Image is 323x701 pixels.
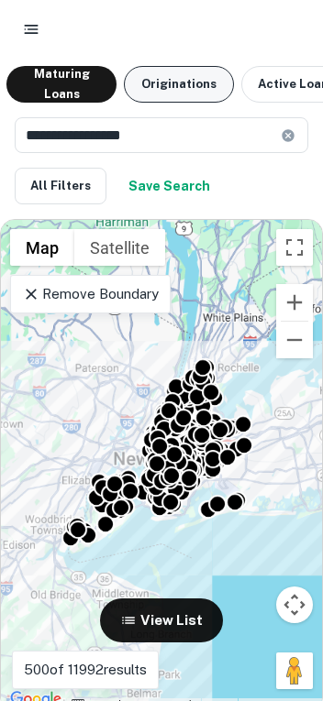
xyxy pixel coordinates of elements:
[74,229,165,266] button: Show satellite imagery
[276,322,313,358] button: Zoom out
[10,229,74,266] button: Show street map
[276,284,313,321] button: Zoom in
[22,283,159,305] p: Remove Boundary
[231,554,323,642] iframe: Chat Widget
[121,168,217,204] button: Save your search to get updates of matches that match your search criteria.
[100,598,223,642] button: View List
[276,652,313,689] button: Drag Pegman onto the map to open Street View
[15,168,106,204] button: All Filters
[6,66,117,103] button: Maturing Loans
[124,66,234,103] button: Originations
[24,659,147,681] p: 500 of 11992 results
[276,229,313,266] button: Toggle fullscreen view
